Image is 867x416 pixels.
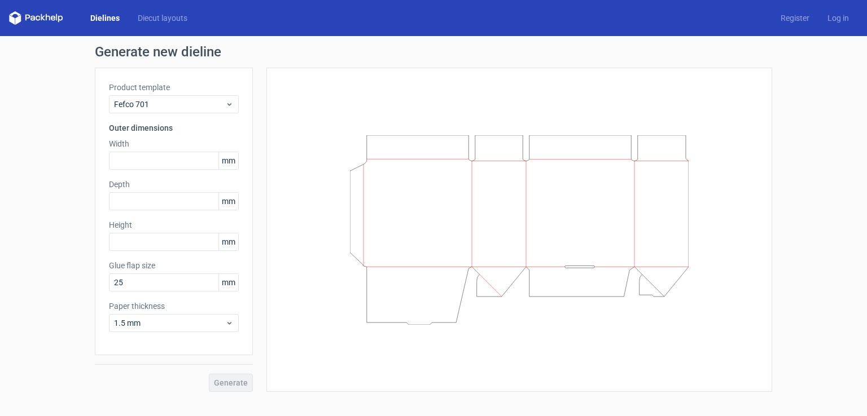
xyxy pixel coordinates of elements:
label: Product template [109,82,239,93]
span: mm [218,233,238,250]
span: Fefco 701 [114,99,225,110]
span: mm [218,274,238,291]
span: mm [218,152,238,169]
label: Depth [109,179,239,190]
label: Paper thickness [109,300,239,312]
a: Dielines [81,12,129,24]
label: Glue flap size [109,260,239,271]
h1: Generate new dieline [95,45,772,59]
h3: Outer dimensions [109,122,239,134]
label: Width [109,138,239,149]
a: Log in [818,12,858,24]
span: mm [218,193,238,210]
a: Diecut layouts [129,12,196,24]
a: Register [772,12,818,24]
span: 1.5 mm [114,317,225,329]
label: Height [109,219,239,231]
